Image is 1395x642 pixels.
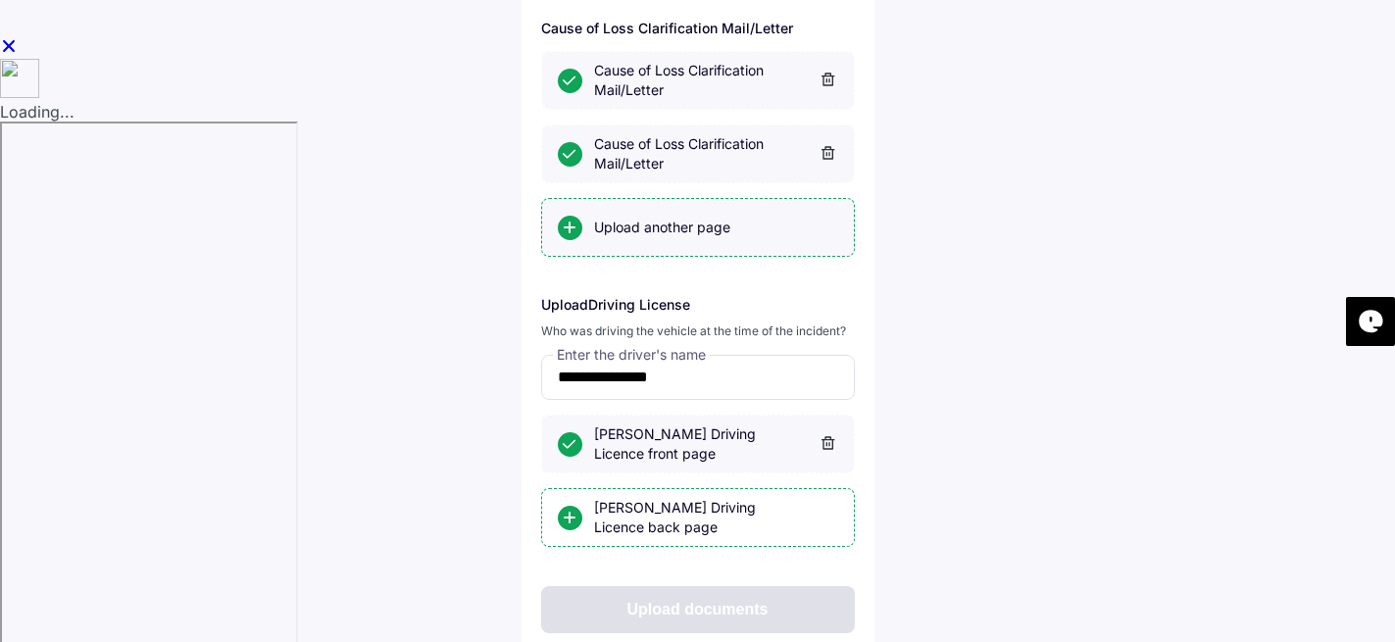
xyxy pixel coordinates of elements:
div: [PERSON_NAME] Driving Licence back page [594,498,838,537]
div: Cause of Loss Clarification Mail/Letter [541,20,855,36]
p: Upload Driving License [541,296,855,313]
div: Upload another page [594,218,838,237]
div: Cause of Loss Clarification Mail/Letter [594,61,838,100]
div: Cause of Loss Clarification Mail/Letter [594,134,838,173]
div: [PERSON_NAME] Driving Licence front page [594,424,838,464]
div: Who was driving the vehicle at the time of the incident? [541,322,855,340]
